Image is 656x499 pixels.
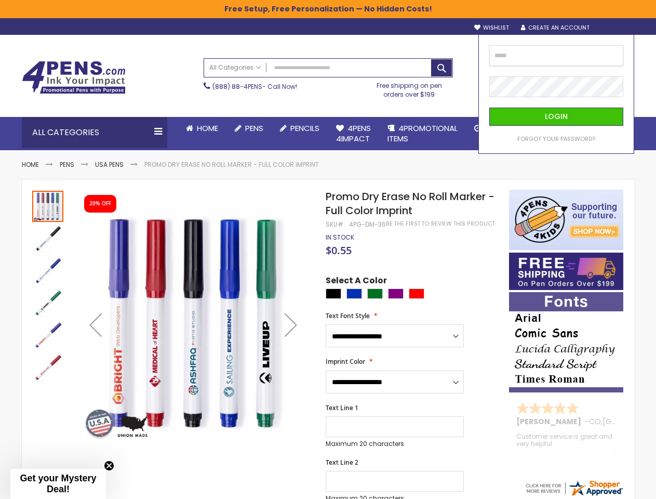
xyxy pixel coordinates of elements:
span: 4Pens 4impact [336,123,371,144]
div: Previous [75,190,116,459]
span: $0.55 [326,243,352,257]
iframe: Google Customer Reviews [570,471,656,499]
div: Black [326,288,341,299]
span: Promo Dry Erase No Roll Marker - Full Color Imprint [326,189,494,218]
span: Home [197,123,218,134]
span: 4PROMOTIONAL ITEMS [387,123,458,144]
span: All Categories [209,63,261,72]
span: Pens [245,123,263,134]
img: Promo Dry Erase No Roll Marker - Full Color Imprint [32,255,63,286]
span: Login [545,111,568,122]
div: Red [409,288,424,299]
img: Promo Dry Erase No Roll Marker - Full Color Imprint [32,287,63,319]
div: Get your Mystery Deal!Close teaser [10,469,106,499]
img: 4pens 4 kids [509,190,623,250]
a: USA Pens [95,160,124,169]
a: Wishlist [474,24,509,32]
div: 20% OFF [89,200,111,207]
a: Home [178,117,226,140]
div: 4PG-DM-36 [349,220,386,229]
div: Promo Dry Erase No Roll Marker - Full Color Imprint [32,319,64,351]
div: Sign In [600,24,634,32]
span: Text Font Style [326,311,370,320]
div: Availability [326,233,354,242]
span: Imprint Color [326,357,365,366]
div: Promo Dry Erase No Roll Marker - Full Color Imprint [32,222,64,254]
img: Promo Dry Erase No Roll Marker - Full Color Imprint [32,352,63,383]
img: Promo Dry Erase No Roll Marker - Full Color Imprint [32,320,63,351]
div: Next [270,190,312,459]
a: Pens [226,117,272,140]
span: Select A Color [326,275,387,289]
span: - Call Now! [212,82,297,91]
img: Promo Dry Erase No Roll Marker - Full Color Imprint [32,223,63,254]
img: 4Pens Custom Pens and Promotional Products [22,61,126,94]
li: Promo Dry Erase No Roll Marker - Full Color Imprint [144,161,319,169]
div: Purple [388,288,404,299]
div: Promo Dry Erase No Roll Marker - Full Color Imprint [32,190,64,222]
div: Customer service is great and very helpful [516,433,617,455]
div: Promo Dry Erase No Roll Marker - Full Color Imprint [32,286,64,319]
a: Pencils [272,117,328,140]
a: Be the first to review this product [386,220,495,228]
a: Home [22,160,39,169]
span: In stock [326,233,354,242]
div: Promo Dry Erase No Roll Marker - Full Color Imprint [32,254,64,286]
a: Pens [60,160,74,169]
div: Blue [346,288,362,299]
img: Promo Dry Erase No Roll Marker - Full Color Imprint [75,205,312,442]
span: Pencils [290,123,319,134]
a: Create an Account [521,24,590,32]
span: [PERSON_NAME] [516,416,585,427]
a: Rush [466,117,513,140]
div: All Categories [22,117,167,148]
a: Forgot Your Password? [517,135,595,143]
div: Promo Dry Erase No Roll Marker - Full Color Imprint [32,351,63,383]
span: Text Line 1 [326,403,358,412]
span: Get your Mystery Deal! [20,473,96,494]
img: font-personalization-examples [509,292,623,392]
strong: SKU [326,220,345,229]
a: (888) 88-4PENS [212,82,262,91]
p: Maximum 20 characters [326,440,464,448]
a: All Categories [204,59,266,76]
img: 4pens.com widget logo [524,479,624,497]
a: 4PROMOTIONALITEMS [379,117,466,151]
button: Close teaser [104,461,114,471]
a: 4Pens4impact [328,117,379,151]
span: CO [589,416,601,427]
button: Login [489,108,623,126]
span: Text Line 2 [326,458,358,467]
div: Free shipping on pen orders over $199 [366,77,453,98]
img: Free shipping on orders over $199 [509,253,623,290]
div: Green [367,288,383,299]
